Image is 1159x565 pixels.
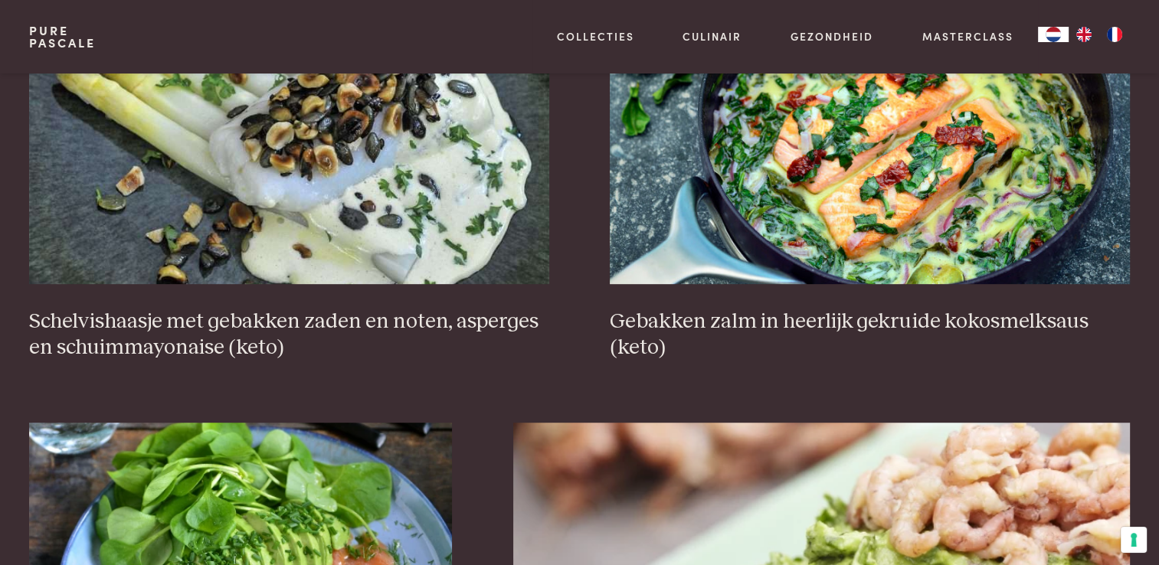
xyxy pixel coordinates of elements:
[1069,27,1130,42] ul: Language list
[1069,27,1099,42] a: EN
[1038,27,1069,42] a: NL
[29,24,96,49] a: PurePascale
[1038,27,1130,42] aside: Language selected: Nederlands
[683,28,742,44] a: Culinair
[1038,27,1069,42] div: Language
[922,28,1013,44] a: Masterclass
[610,309,1129,361] h3: Gebakken zalm in heerlijk gekruide kokosmelksaus (keto)
[557,28,634,44] a: Collecties
[1099,27,1130,42] a: FR
[29,309,548,361] h3: Schelvishaasje met gebakken zaden en noten, asperges en schuimmayonaise (keto)
[1121,527,1147,553] button: Uw voorkeuren voor toestemming voor trackingtechnologieën
[791,28,873,44] a: Gezondheid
